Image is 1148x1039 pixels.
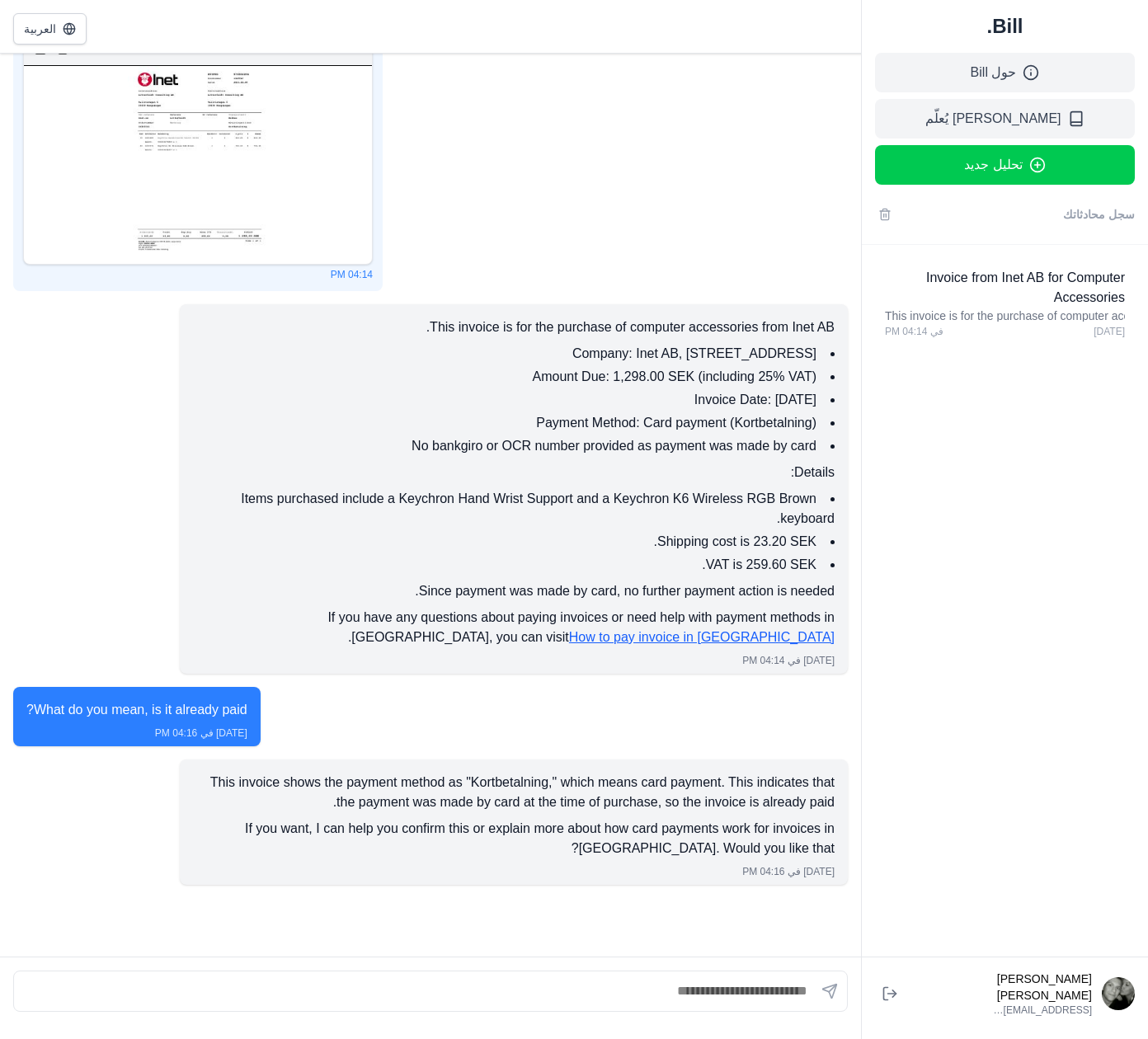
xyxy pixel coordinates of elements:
[885,325,943,338] span: في 04:14 PM
[193,654,835,667] div: [DATE] في 04:14 PM
[1102,977,1135,1010] img: Karl
[875,145,1135,185] button: تحليل جديد
[193,317,835,337] p: This invoice is for the purchase of computer accessories from Inet AB.
[128,66,268,264] img: معاينة PDF
[219,555,835,575] li: VAT is 259.60 SEK.
[875,979,905,1008] a: تسجيل الخروج
[1094,325,1125,338] span: [DATE]
[1063,206,1135,223] h2: سجل محادثاتك
[925,109,1061,129] span: [PERSON_NAME] يُعلّم
[993,1004,1092,1017] p: [EMAIL_ADDRESS][DOMAIN_NAME]
[219,367,835,387] li: Amount Due: 1,298.00 SEK (including 25% VAT)
[875,205,895,224] button: مسح السجل
[905,971,1092,1004] p: [PERSON_NAME] [PERSON_NAME]
[219,344,835,364] li: Company: Inet AB, [STREET_ADDRESS]
[219,532,835,552] li: Shipping cost is 23.20 SEK.
[219,413,835,433] li: Payment Method: Card payment (Kortbetalning)
[23,268,373,281] div: 04:14 PM
[193,581,835,601] p: Since payment was made by card, no further payment action is needed.
[569,630,835,644] a: How to pay invoice in [GEOGRAPHIC_DATA]
[885,308,1125,324] p: This invoice is for the purchase of computer accessories from Inet AB.
[964,155,1022,175] span: تحليل جديد
[219,390,835,410] li: Invoice Date: [DATE]
[193,463,835,482] p: Details:
[193,608,835,647] p: If you have any questions about paying invoices or need help with payment methods in [GEOGRAPHIC_...
[875,13,1135,40] a: Bill.
[219,436,835,456] li: No bankgiro or OCR number provided as payment was made by card
[26,700,247,720] p: What do you mean, is it already paid?
[26,726,247,740] div: [DATE] في 04:16 PM
[971,63,1017,82] span: حول Bill
[875,99,1135,139] a: [PERSON_NAME] يُعلّم
[193,773,835,812] p: This invoice shows the payment method as "Kortbetalning," which means card payment. This indicate...
[875,53,1135,92] a: حول Bill
[13,13,87,45] button: العربية
[193,819,835,858] p: If you want, I can help you confirm this or explain more about how card payments work for invoice...
[885,268,1125,308] h3: Invoice from Inet AB for Computer Accessories
[219,489,835,529] li: Items purchased include a Keychron Hand Wrist Support and a Keychron K6 Wireless RGB Brown keyboard.
[193,865,835,878] div: [DATE] في 04:16 PM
